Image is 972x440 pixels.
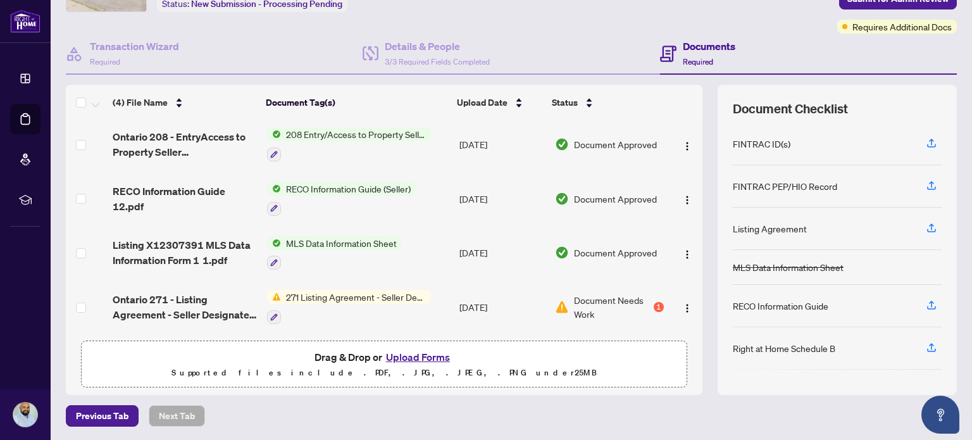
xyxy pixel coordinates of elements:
button: Open asap [921,396,959,434]
img: Status Icon [267,182,281,196]
img: Logo [682,249,692,260]
div: Right at Home Schedule B [733,341,835,355]
th: Status [547,85,665,120]
span: 3/3 Required Fields Completed [385,57,490,66]
button: Logo [677,134,697,154]
span: Document Approved [574,192,657,206]
button: Status Icon271 Listing Agreement - Seller Designated Representation Agreement Authority to Offer ... [267,290,431,324]
img: logo [10,9,40,33]
td: [DATE] [454,117,550,172]
span: Previous Tab [76,406,128,426]
button: Logo [677,242,697,263]
span: Document Checklist [733,100,848,118]
h4: Transaction Wizard [90,39,179,54]
button: Status Icon208 Entry/Access to Property Seller Acknowledgement [267,127,431,161]
img: Logo [682,195,692,205]
button: Status IconMLS Data Information Sheet [267,236,402,270]
span: Drag & Drop or [315,349,454,365]
h4: Details & People [385,39,490,54]
th: Document Tag(s) [261,85,452,120]
p: Supported files include .PDF, .JPG, .JPEG, .PNG under 25 MB [89,365,679,380]
img: Status Icon [267,236,281,250]
span: Listing X12307391 MLS Data Information Form 1 1.pdf [113,237,256,268]
span: RECO Information Guide (Seller) [281,182,416,196]
button: Logo [677,189,697,209]
button: Status IconRECO Information Guide (Seller) [267,182,416,216]
div: MLS Data Information Sheet [733,260,844,274]
span: Ontario 271 - Listing Agreement - Seller Designated Representation Agreement - Authority to Offer... [113,292,256,322]
div: FINTRAC ID(s) [733,137,790,151]
td: [DATE] [454,172,550,226]
img: Logo [682,141,692,151]
img: Status Icon [267,127,281,141]
th: (4) File Name [108,85,261,120]
img: Status Icon [267,290,281,304]
img: Document Status [555,137,569,151]
span: Document Approved [574,246,657,260]
img: Logo [682,303,692,313]
td: [DATE] [454,226,550,280]
h4: Documents [683,39,735,54]
div: FINTRAC PEP/HIO Record [733,179,837,193]
div: Listing Agreement [733,222,807,236]
span: 208 Entry/Access to Property Seller Acknowledgement [281,127,431,141]
img: Document Status [555,300,569,314]
th: Upload Date [452,85,546,120]
span: RECO Information Guide 12.pdf [113,184,256,214]
div: RECO Information Guide [733,299,828,313]
span: Requires Additional Docs [852,20,952,34]
img: Document Status [555,246,569,260]
span: Required [683,57,713,66]
span: (4) File Name [113,96,168,110]
span: 271 Listing Agreement - Seller Designated Representation Agreement Authority to Offer for Sale [281,290,431,304]
button: Next Tab [149,405,205,427]
div: 1 [654,302,664,312]
span: Upload Date [457,96,508,110]
button: Logo [677,297,697,317]
span: MLS Data Information Sheet [281,236,402,250]
span: Document Approved [574,137,657,151]
span: Required [90,57,120,66]
span: Status [552,96,578,110]
button: Previous Tab [66,405,139,427]
img: Profile Icon [13,403,37,427]
img: Document Status [555,192,569,206]
td: [DATE] [454,280,550,334]
button: Upload Forms [382,349,454,365]
span: Document Needs Work [574,293,651,321]
span: Drag & Drop orUpload FormsSupported files include .PDF, .JPG, .JPEG, .PNG under25MB [82,341,687,388]
span: Ontario 208 - EntryAccess to Property Seller Acknowledgement 3.pdf [113,129,256,160]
